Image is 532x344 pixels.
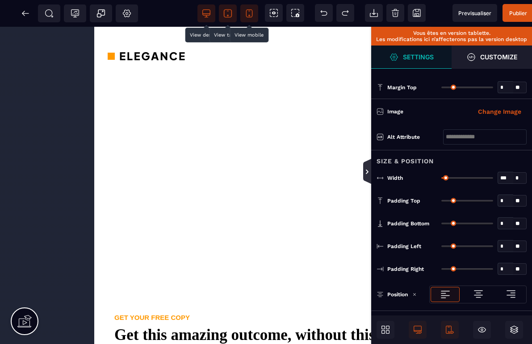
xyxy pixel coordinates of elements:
[473,104,527,119] button: Change Image
[387,265,424,273] span: Padding Right
[473,321,491,339] span: Hide/Show Block
[452,4,497,22] span: Preview
[377,321,394,339] span: Open Blocks
[458,10,491,17] span: Previsualiser
[509,10,527,17] span: Publier
[473,289,484,299] img: loading
[387,174,403,182] span: Width
[480,54,517,60] strong: Customize
[403,54,434,60] strong: Settings
[376,30,528,36] p: Vous êtes en version tablette.
[286,4,304,22] span: Screenshot
[71,9,80,18] span: Tracking
[96,9,105,18] span: Popup
[387,243,421,250] span: Padding Left
[387,197,420,204] span: Padding Top
[409,321,427,339] span: Desktop Only
[377,290,408,299] p: Position
[440,289,451,300] img: loading
[387,220,429,227] span: Padding Bottom
[371,150,532,166] div: Size & Position
[452,46,532,69] span: Open Style Manager
[265,4,283,22] span: View components
[13,22,91,36] img: 36a31ef8dffae9761ab5e8e4264402e5_logo.png
[412,292,417,297] img: loading
[371,46,452,69] span: Settings
[387,107,457,116] div: Image
[122,9,131,18] span: Setting Body
[387,84,417,91] span: Margin Top
[376,36,528,42] p: Les modifications ici n’affecterons pas la version desktop
[505,321,523,339] span: Open Layers
[441,321,459,339] span: Mobile Only
[387,133,443,141] div: Alt attribute
[45,9,54,18] span: SEO
[506,289,516,299] img: loading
